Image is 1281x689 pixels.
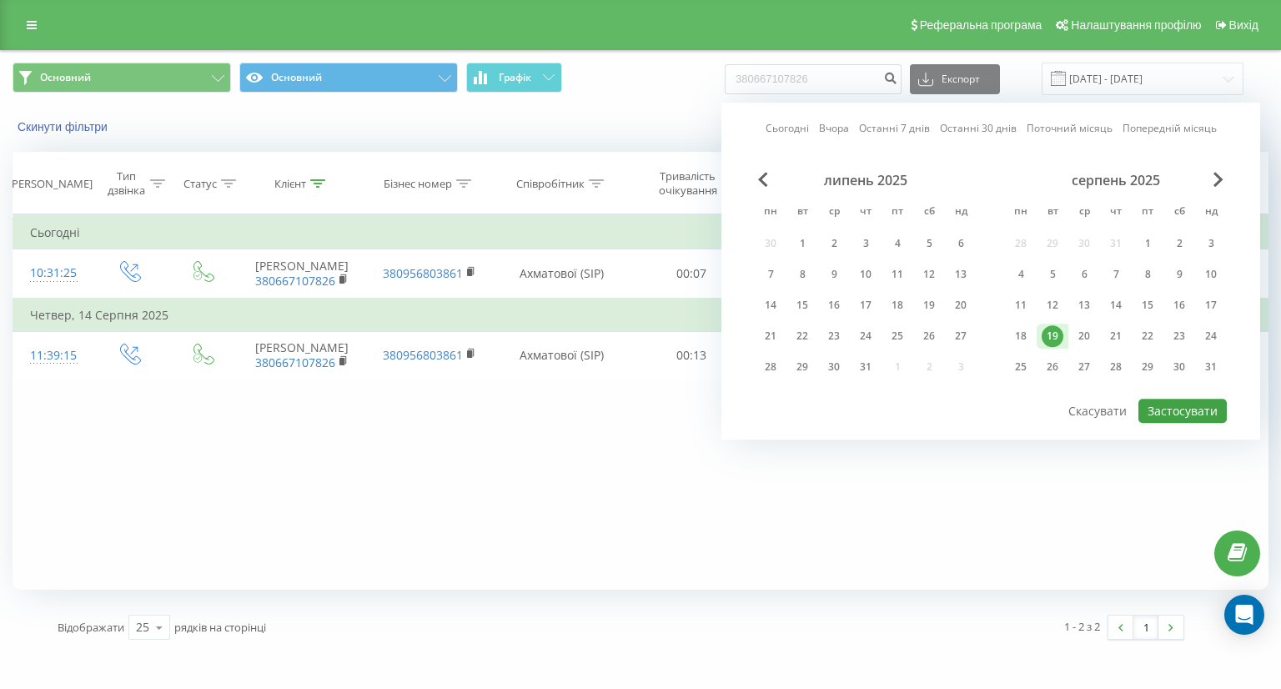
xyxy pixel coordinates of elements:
div: 24 [855,325,877,347]
span: Основний [40,71,91,84]
div: 4 [887,233,908,254]
div: вт 5 серп 2025 р. [1037,262,1068,287]
div: 20 [1073,325,1095,347]
div: 19 [1042,325,1063,347]
div: ср 23 лип 2025 р. [818,324,850,349]
div: Клієнт [274,177,306,191]
div: 11 [1010,294,1032,316]
abbr: вівторок [1040,200,1065,225]
div: 30 [823,356,845,378]
div: 21 [1105,325,1127,347]
div: нд 3 серп 2025 р. [1195,231,1227,256]
div: 5 [1042,264,1063,285]
div: вт 19 серп 2025 р. [1037,324,1068,349]
div: Тип дзвінка [106,169,146,198]
abbr: п’ятниця [1135,200,1160,225]
div: чт 21 серп 2025 р. [1100,324,1132,349]
div: сб 12 лип 2025 р. [913,262,945,287]
div: 9 [823,264,845,285]
div: 29 [791,356,813,378]
div: 2 [823,233,845,254]
td: Ахматової (SIP) [493,331,630,380]
a: Останні 7 днів [859,121,930,137]
td: 00:13 [630,331,753,380]
div: 14 [760,294,781,316]
button: Застосувати [1138,399,1227,423]
div: пт 15 серп 2025 р. [1132,293,1163,318]
button: Скасувати [1059,399,1136,423]
div: вт 12 серп 2025 р. [1037,293,1068,318]
div: 12 [918,264,940,285]
div: пт 1 серп 2025 р. [1132,231,1163,256]
div: нд 31 серп 2025 р. [1195,355,1227,380]
div: нд 17 серп 2025 р. [1195,293,1227,318]
div: 19 [918,294,940,316]
span: рядків на сторінці [174,620,266,635]
td: Сьогодні [13,216,1268,249]
div: сб 30 серп 2025 р. [1163,355,1195,380]
div: 10 [855,264,877,285]
div: сб 9 серп 2025 р. [1163,262,1195,287]
div: 30 [1168,356,1190,378]
span: Вихід [1229,18,1258,32]
div: Статус [183,177,217,191]
div: сб 26 лип 2025 р. [913,324,945,349]
div: вт 15 лип 2025 р. [786,293,818,318]
div: 8 [791,264,813,285]
td: [PERSON_NAME] [239,331,366,380]
div: пн 7 лип 2025 р. [755,262,786,287]
div: пт 8 серп 2025 р. [1132,262,1163,287]
div: пн 25 серп 2025 р. [1005,355,1037,380]
div: 23 [1168,325,1190,347]
div: пт 11 лип 2025 р. [882,262,913,287]
td: Четвер, 14 Серпня 2025 [13,299,1268,332]
div: ср 27 серп 2025 р. [1068,355,1100,380]
abbr: понеділок [1008,200,1033,225]
span: Графік [499,72,531,83]
div: чт 7 серп 2025 р. [1100,262,1132,287]
button: Основний [239,63,458,93]
div: сб 5 лип 2025 р. [913,231,945,256]
div: 31 [1200,356,1222,378]
div: Співробітник [516,177,585,191]
div: 23 [823,325,845,347]
div: ср 6 серп 2025 р. [1068,262,1100,287]
a: Сьогодні [766,121,809,137]
div: 26 [918,325,940,347]
td: Ахматової (SIP) [493,249,630,299]
div: вт 22 лип 2025 р. [786,324,818,349]
div: 3 [1200,233,1222,254]
div: 20 [950,294,972,316]
div: липень 2025 [755,172,977,189]
span: Реферальна програма [920,18,1042,32]
div: серпень 2025 [1005,172,1227,189]
div: 29 [1137,356,1158,378]
div: 28 [1105,356,1127,378]
div: 16 [1168,294,1190,316]
a: 380956803861 [383,265,463,281]
div: пт 22 серп 2025 р. [1132,324,1163,349]
abbr: субота [917,200,942,225]
div: 27 [950,325,972,347]
div: 17 [855,294,877,316]
div: 7 [760,264,781,285]
div: 2 [1168,233,1190,254]
div: чт 10 лип 2025 р. [850,262,882,287]
div: 25 [136,619,149,636]
button: Скинути фільтри [13,119,116,134]
div: [PERSON_NAME] [8,177,93,191]
div: 1 - 2 з 2 [1064,618,1100,635]
abbr: середа [1072,200,1097,225]
div: чт 17 лип 2025 р. [850,293,882,318]
div: ср 16 лип 2025 р. [818,293,850,318]
a: Поточний місяць [1027,121,1113,137]
a: Попередній місяць [1123,121,1217,137]
div: 5 [918,233,940,254]
td: 00:07 [630,249,753,299]
abbr: субота [1167,200,1192,225]
div: 31 [855,356,877,378]
div: нд 6 лип 2025 р. [945,231,977,256]
div: чт 3 лип 2025 р. [850,231,882,256]
div: 9 [1168,264,1190,285]
a: 380667107826 [255,273,335,289]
